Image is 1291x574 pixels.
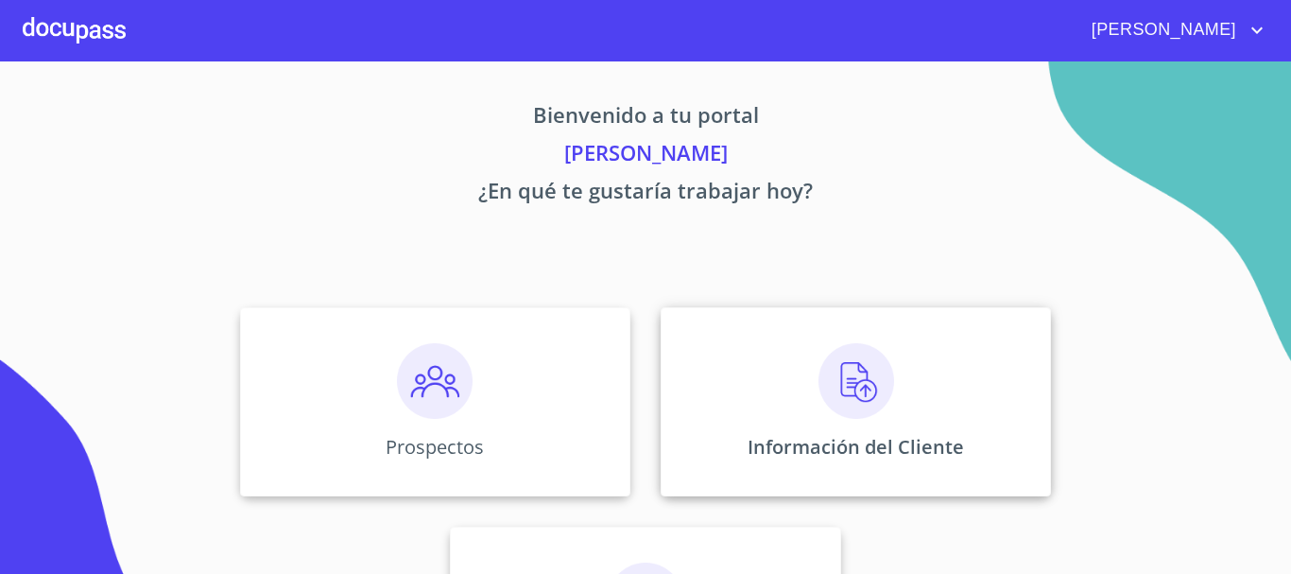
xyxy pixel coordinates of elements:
img: prospectos.png [397,343,473,419]
button: account of current user [1077,15,1268,45]
p: [PERSON_NAME] [63,137,1228,175]
p: ¿En qué te gustaría trabajar hoy? [63,175,1228,213]
img: carga.png [818,343,894,419]
p: Prospectos [386,434,484,460]
span: [PERSON_NAME] [1077,15,1246,45]
p: Bienvenido a tu portal [63,99,1228,137]
p: Información del Cliente [748,434,964,460]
